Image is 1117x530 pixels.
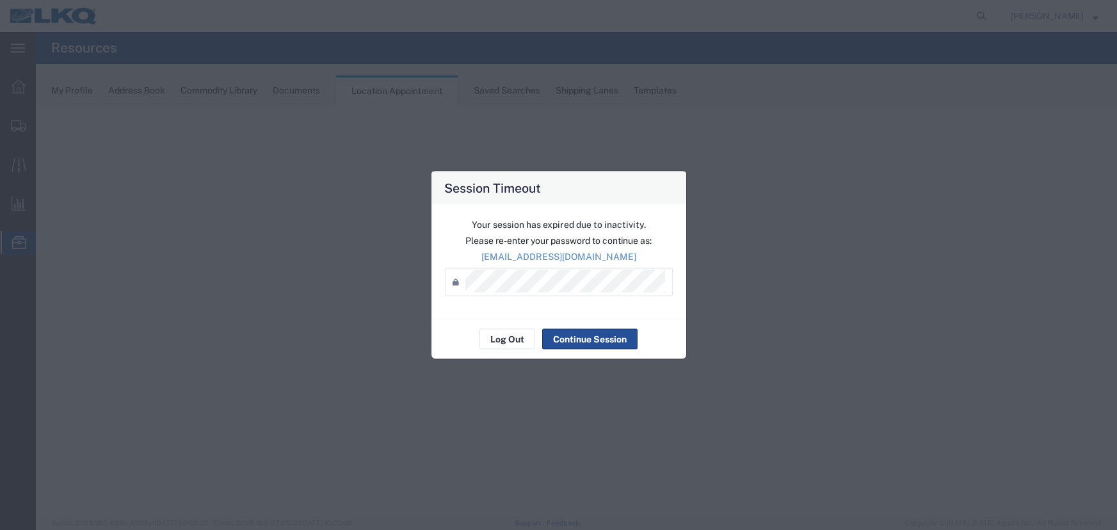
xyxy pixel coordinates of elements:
button: Log Out [479,329,535,349]
p: Please re-enter your password to continue as: [445,234,673,248]
p: Your session has expired due to inactivity. [445,218,673,232]
button: Continue Session [542,329,638,349]
h4: Session Timeout [444,179,541,197]
p: [EMAIL_ADDRESS][DOMAIN_NAME] [445,250,673,264]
